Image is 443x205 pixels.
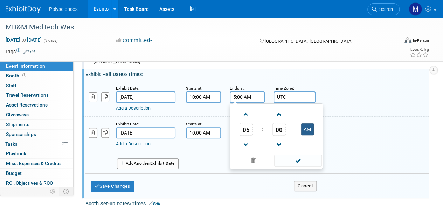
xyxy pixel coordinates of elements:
[367,36,429,47] div: Event Format
[240,105,253,123] a: Increment Hour
[231,156,275,166] a: Clear selection
[134,161,150,166] span: Another
[0,130,73,139] a: Sponsorships
[6,63,45,69] span: Event Information
[116,141,151,146] a: Add a Description
[43,38,58,43] span: (3 days)
[0,139,73,149] a: Tasks
[6,102,48,108] span: Asset Reservations
[6,151,26,156] span: Playbook
[6,6,41,13] img: ExhibitDay
[5,141,18,147] span: Tasks
[274,91,316,103] input: Time Zone
[0,90,73,100] a: Travel Reservations
[261,123,264,136] td: :
[5,37,42,43] span: [DATE] [DATE]
[274,156,322,166] a: Done
[0,169,73,178] a: Budget
[117,158,179,169] button: AddAnotherExhibit Date
[0,61,73,71] a: Event Information
[230,86,245,91] small: Ends at:
[116,91,175,103] input: Date
[116,105,151,111] a: Add a Description
[6,73,28,78] span: Booth
[186,91,221,103] input: Start Time
[413,38,429,43] div: In-Person
[410,48,429,52] div: Event Rating
[20,37,27,43] span: to
[5,48,35,55] td: Tags
[186,122,202,127] small: Starts at:
[272,123,286,136] span: Pick Minute
[116,86,139,91] small: Exhibit Date:
[6,92,49,98] span: Travel Reservations
[0,159,73,168] a: Misc. Expenses & Credits
[186,127,221,138] input: Start Time
[21,73,28,78] span: Booth not reserved yet
[3,21,393,34] div: MD&M MedTech West
[240,123,253,136] span: Pick Hour
[274,86,294,91] small: Time Zone:
[0,120,73,129] a: Shipments
[0,81,73,90] a: Staff
[23,49,35,54] a: Edit
[0,178,73,188] a: ROI, Objectives & ROO
[6,122,29,127] span: Shipments
[0,149,73,158] a: Playbook
[116,127,175,138] input: Date
[47,187,59,196] td: Personalize Event Tab Strip
[6,180,53,186] span: ROI, Objectives & ROO
[0,110,73,119] a: Giveaways
[272,136,286,153] a: Decrement Minute
[0,71,73,81] a: Booth
[367,3,400,15] a: Search
[240,136,253,153] a: Decrement Hour
[6,83,16,88] span: Staff
[230,91,265,103] input: End Time
[6,112,29,117] span: Giveaways
[409,2,422,16] img: Marketing Polysciences
[186,86,202,91] small: Starts at:
[114,37,155,44] button: Committed
[59,187,74,196] td: Toggle Event Tabs
[91,181,134,192] button: Save Changes
[377,7,393,12] span: Search
[294,181,317,191] button: Cancel
[6,170,22,176] span: Budget
[301,123,314,135] button: AM
[0,100,73,110] a: Asset Reservations
[404,37,411,43] img: Format-Inperson.png
[6,131,36,137] span: Sponsorships
[264,39,352,44] span: [GEOGRAPHIC_DATA], [GEOGRAPHIC_DATA]
[6,160,61,166] span: Misc. Expenses & Credits
[49,6,78,12] span: Polysciences
[272,105,286,123] a: Increment Minute
[85,69,429,78] div: Exhibit Hall Dates/Times:
[116,122,139,127] small: Exhibit Date:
